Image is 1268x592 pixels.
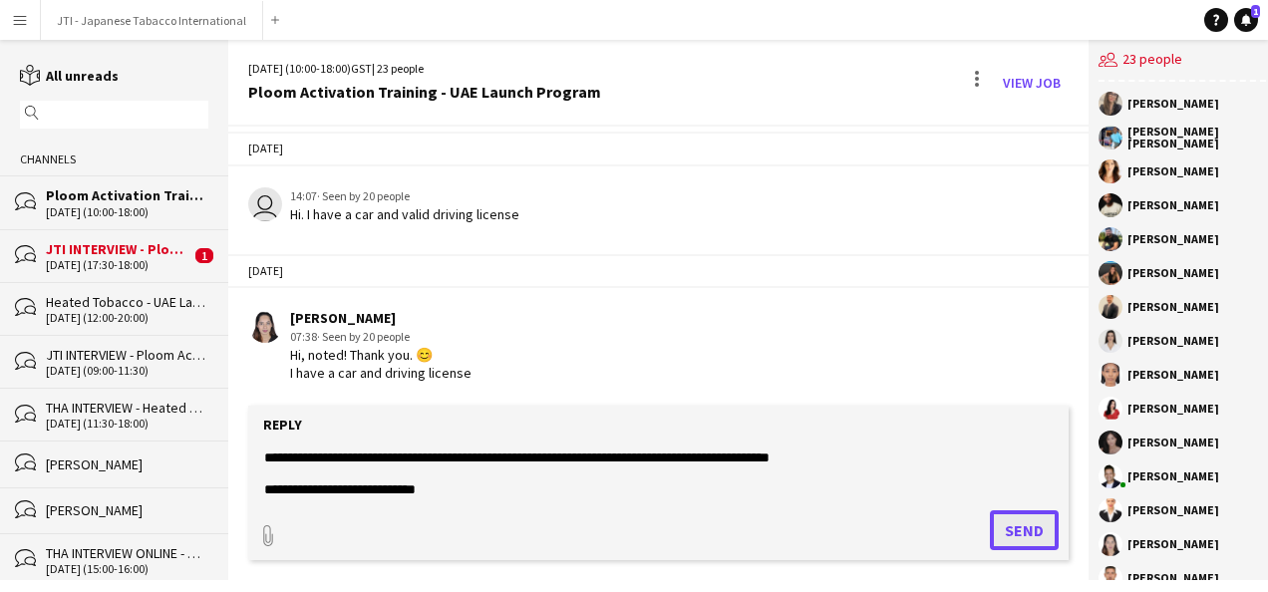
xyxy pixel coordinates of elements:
[46,293,208,311] div: Heated Tobacco - UAE Launch Program
[1127,98,1219,110] div: [PERSON_NAME]
[1127,335,1219,347] div: [PERSON_NAME]
[1127,538,1219,550] div: [PERSON_NAME]
[46,258,190,272] div: [DATE] (17:30-18:00)
[1127,301,1219,313] div: [PERSON_NAME]
[1127,233,1219,245] div: [PERSON_NAME]
[46,186,208,204] div: Ploom Activation Training - UAE Launch Program
[1127,572,1219,584] div: [PERSON_NAME]
[995,67,1069,99] a: View Job
[46,562,208,576] div: [DATE] (15:00-16:00)
[290,346,472,382] div: Hi, noted! Thank you. 😊 I have a car and driving license
[46,544,208,562] div: THA INTERVIEW ONLINE - Heated Tobacco - UAE Launch Program
[46,399,208,417] div: THA INTERVIEW - Heated Tobacco - UAE Launch Program
[1251,5,1260,18] span: 1
[46,346,208,364] div: JTI INTERVIEW - Ploom Activation - UAE Launch Program
[46,455,208,473] div: [PERSON_NAME]
[1127,369,1219,381] div: [PERSON_NAME]
[228,132,1089,165] div: [DATE]
[990,510,1059,550] button: Send
[1127,504,1219,516] div: [PERSON_NAME]
[248,83,601,101] div: Ploom Activation Training - UAE Launch Program
[351,61,372,76] span: GST
[1127,165,1219,177] div: [PERSON_NAME]
[46,311,208,325] div: [DATE] (12:00-20:00)
[317,329,410,344] span: · Seen by 20 people
[195,248,213,263] span: 1
[1127,437,1219,448] div: [PERSON_NAME]
[248,60,601,78] div: [DATE] (10:00-18:00) | 23 people
[41,1,263,40] button: JTI - Japanese Tabacco International
[228,254,1089,288] div: [DATE]
[1099,40,1266,82] div: 23 people
[290,328,472,346] div: 07:38
[317,188,410,203] span: · Seen by 20 people
[290,205,519,223] div: Hi. I have a car and valid driving license
[1127,267,1219,279] div: [PERSON_NAME]
[20,67,119,85] a: All unreads
[46,364,208,378] div: [DATE] (09:00-11:30)
[1127,199,1219,211] div: [PERSON_NAME]
[1234,8,1258,32] a: 1
[263,416,302,434] label: Reply
[290,187,519,205] div: 14:07
[46,240,190,258] div: JTI INTERVIEW - Ploom Activation - UAE Launch Program
[290,309,472,327] div: [PERSON_NAME]
[46,417,208,431] div: [DATE] (11:30-18:00)
[46,501,208,519] div: [PERSON_NAME]
[1127,126,1266,149] div: [PERSON_NAME] [PERSON_NAME]
[1127,403,1219,415] div: [PERSON_NAME]
[46,205,208,219] div: [DATE] (10:00-18:00)
[1127,470,1219,482] div: [PERSON_NAME]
